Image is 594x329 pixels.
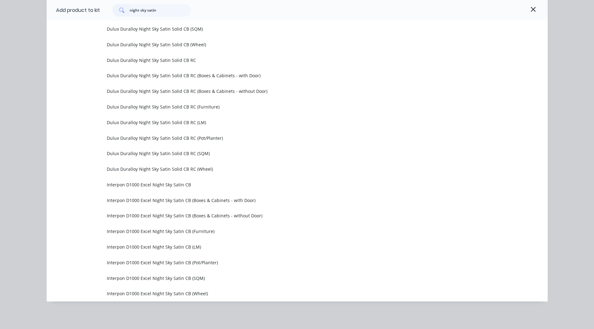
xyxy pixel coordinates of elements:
span: Dulux Duralloy Night Sky Satin Solid CB (Wheel) [107,41,459,48]
span: Dulux Duralloy Night Sky Satin Solid CB RC (Wheel) [107,166,459,172]
input: Search... [130,4,191,17]
span: Interpon D1000 Excel Night Sky Satin CB (Wheel) [107,290,459,297]
span: Interpon D1000 Excel Night Sky Satin CB (LM) [107,244,459,250]
span: Dulux Duralloy Night Sky Satin Solid CB RC (Furniture) [107,104,459,110]
span: Dulux Duralloy Night Sky Satin Solid CB RC (Pot/Planter) [107,135,459,141]
span: Dulux Duralloy Night Sky Satin Solid CB RC (Boxes & Cabinets - with Door) [107,72,459,79]
span: Dulux Duralloy Night Sky Satin Solid CB (SQM) [107,26,459,32]
span: Dulux Duralloy Night Sky Satin Solid CB RC (Boxes & Cabinets - without Door) [107,88,459,94]
span: Dulux Duralloy Night Sky Satin Solid CB RC [107,57,459,63]
span: Dulux Duralloy Night Sky Satin Solid CB RC (SQM) [107,150,459,157]
span: Interpon D1000 Excel Night Sky Satin CB (Boxes & Cabinets - without Door) [107,212,459,219]
span: Interpon D1000 Excel Night Sky Satin CB [107,181,459,188]
span: Dulux Duralloy Night Sky Satin Solid CB RC (LM) [107,119,459,126]
span: Interpon D1000 Excel Night Sky Satin CB (Furniture) [107,228,459,235]
span: Interpon D1000 Excel Night Sky Satin CB (Boxes & Cabinets - with Door) [107,197,459,204]
span: Interpon D1000 Excel Night Sky Satin CB (SQM) [107,275,459,281]
div: Add product to kit [56,7,100,14]
span: Interpon D1000 Excel Night Sky Satin CB (Pot/Planter) [107,259,459,266]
